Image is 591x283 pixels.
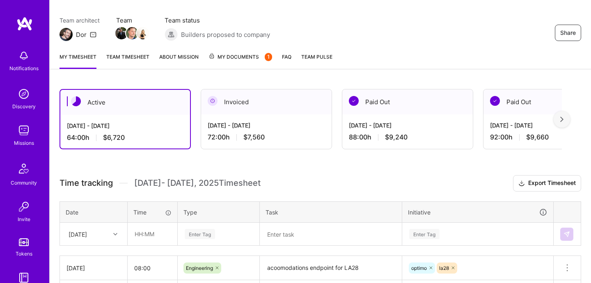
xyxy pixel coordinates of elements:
[385,133,408,141] span: $9,240
[301,54,332,60] span: Team Pulse
[67,133,183,142] div: 64:00 h
[201,89,332,114] div: Invoiced
[69,230,87,238] div: [DATE]
[19,238,29,246] img: tokens
[60,16,100,25] span: Team architect
[185,228,215,240] div: Enter Tag
[126,27,138,39] img: Team Member Avatar
[116,16,148,25] span: Team
[137,27,149,39] img: Team Member Avatar
[560,116,564,122] img: right
[11,178,37,187] div: Community
[66,264,121,272] div: [DATE]
[411,265,427,271] span: optimo
[60,201,128,223] th: Date
[90,31,96,38] i: icon Mail
[16,122,32,139] img: teamwork
[67,121,183,130] div: [DATE] - [DATE]
[208,133,325,141] div: 72:00 h
[243,133,265,141] span: $7,560
[134,178,261,188] span: [DATE] - [DATE] , 2025 Timesheet
[555,25,581,41] button: Share
[349,121,466,130] div: [DATE] - [DATE]
[208,121,325,130] div: [DATE] - [DATE]
[409,228,440,240] div: Enter Tag
[208,96,218,106] img: Invoiced
[128,257,177,279] input: HH:MM
[76,30,87,39] div: Dor
[342,89,473,114] div: Paid Out
[14,159,34,178] img: Community
[16,16,33,31] img: logo
[208,52,272,62] span: My Documents
[113,232,117,236] i: icon Chevron
[178,201,260,223] th: Type
[181,30,270,39] span: Builders proposed to company
[133,208,172,217] div: Time
[16,48,32,64] img: bell
[186,265,213,271] span: Engineering
[260,201,402,223] th: Task
[16,249,32,258] div: Tokens
[408,208,547,217] div: Initiative
[518,179,525,188] i: icon Download
[159,52,199,69] a: About Mission
[208,52,272,69] a: My Documents1
[165,28,178,41] img: Builders proposed to company
[106,52,149,69] a: Team timesheet
[128,223,177,245] input: HH:MM
[14,139,34,147] div: Missions
[261,257,401,279] textarea: acoomodations endpoint for LA28
[60,90,190,115] div: Active
[9,64,39,73] div: Notifications
[349,133,466,141] div: 88:00 h
[513,175,581,192] button: Export Timesheet
[526,133,549,141] span: $9,660
[349,96,359,106] img: Paid Out
[282,52,291,69] a: FAQ
[490,96,500,106] img: Paid Out
[103,133,125,142] span: $6,720
[564,231,570,237] img: Submit
[265,53,272,61] div: 1
[165,16,270,25] span: Team status
[60,28,73,41] img: Team Architect
[60,178,113,188] span: Time tracking
[16,199,32,215] img: Invite
[18,215,30,224] div: Invite
[560,29,576,37] span: Share
[16,86,32,102] img: discovery
[71,96,81,106] img: Active
[127,26,137,40] a: Team Member Avatar
[116,26,127,40] a: Team Member Avatar
[301,52,332,69] a: Team Pulse
[115,27,128,39] img: Team Member Avatar
[439,265,449,271] span: la28
[137,26,148,40] a: Team Member Avatar
[60,52,96,69] a: My timesheet
[12,102,36,111] div: Discovery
